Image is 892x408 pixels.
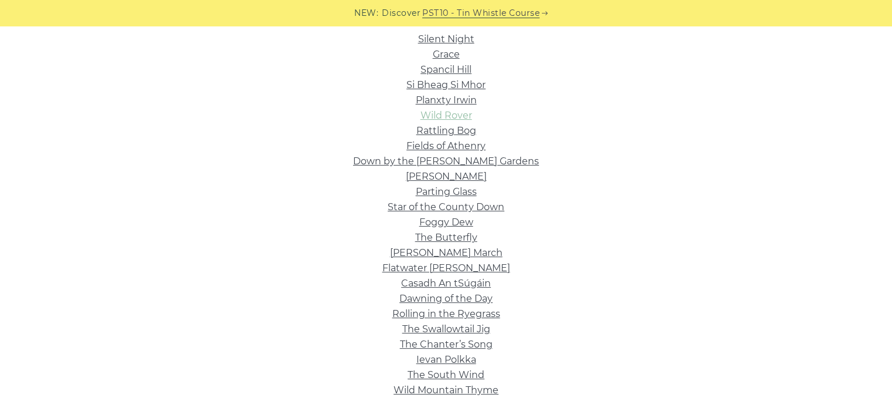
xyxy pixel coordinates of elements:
[416,125,476,136] a: Rattling Bog
[382,262,510,274] a: Flatwater [PERSON_NAME]
[406,171,487,182] a: [PERSON_NAME]
[419,217,473,228] a: Foggy Dew
[400,339,493,350] a: The Chanter’s Song
[408,369,484,380] a: The South Wind
[416,95,477,106] a: Planxty Irwin
[406,79,486,90] a: Si­ Bheag Si­ Mhor
[399,293,493,304] a: Dawning of the Day
[382,6,420,20] span: Discover
[433,49,460,60] a: Grace
[388,201,504,213] a: Star of the County Down
[416,354,476,365] a: Ievan Polkka
[406,140,486,151] a: Fields of Athenry
[394,385,498,396] a: Wild Mountain Thyme
[402,323,490,335] a: The Swallowtail Jig
[354,6,378,20] span: NEW:
[353,156,539,167] a: Down by the [PERSON_NAME] Gardens
[415,232,477,243] a: The Butterfly
[420,64,472,75] a: Spancil Hill
[418,33,474,45] a: Silent Night
[420,110,472,121] a: Wild Rover
[392,308,500,319] a: Rolling in the Ryegrass
[416,186,477,197] a: Parting Glass
[390,247,503,258] a: [PERSON_NAME] March
[422,6,540,20] a: PST10 - Tin Whistle Course
[401,278,491,289] a: Casadh An tSúgáin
